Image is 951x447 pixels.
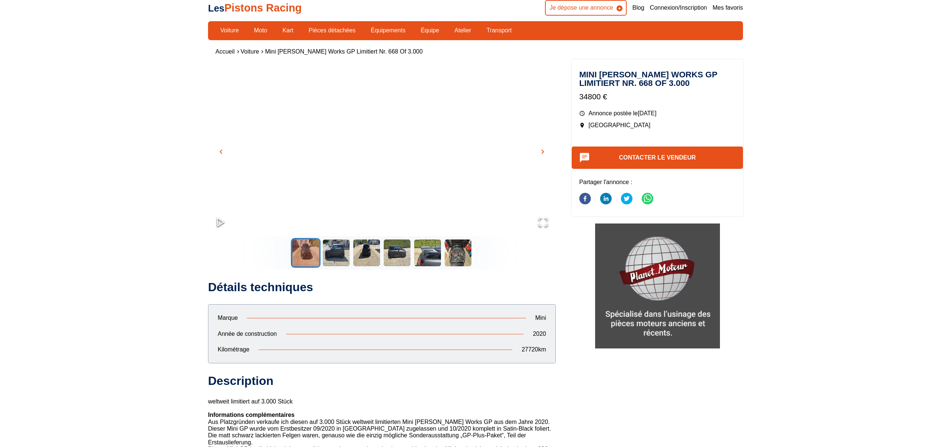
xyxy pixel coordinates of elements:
[208,412,295,418] b: Informations complémentaires
[443,238,473,268] button: Go to Slide 6
[512,345,555,354] p: 27720 km
[249,24,272,37] a: Moto
[215,24,244,37] a: Voiture
[366,24,410,37] a: Équipements
[538,147,547,156] span: chevron_right
[579,109,736,118] p: Annonce postée le [DATE]
[265,48,422,55] a: Mini [PERSON_NAME] Works GP limitiert Nr. 668 of 3.000
[537,146,548,157] button: chevron_right
[217,147,225,156] span: chevron_left
[600,188,612,210] button: linkedin
[208,60,556,253] img: image
[208,2,302,14] a: LesPistons Racing
[208,60,556,236] div: Go to Slide 1
[215,146,227,157] button: chevron_left
[382,238,412,268] button: Go to Slide 4
[632,4,644,12] a: Blog
[713,4,743,12] a: Mes favoris
[650,4,707,12] a: Connexion/Inscription
[482,24,517,37] a: Transport
[304,24,360,37] a: Pièces détachées
[416,24,444,37] a: Équipe
[321,238,351,268] button: Go to Slide 2
[579,71,736,87] h1: Mini [PERSON_NAME] Works GP limitiert Nr. 668 of 3.000
[413,238,442,268] button: Go to Slide 5
[579,91,736,102] p: 34800 €
[277,24,298,37] a: Kart
[208,345,259,354] p: Kilométrage
[208,280,556,295] h2: Détails techniques
[619,154,696,161] a: Contacter le vendeur
[523,330,555,338] p: 2020
[352,238,382,268] button: Go to Slide 3
[579,121,736,129] p: [GEOGRAPHIC_DATA]
[526,314,555,322] p: Mini
[208,373,556,388] h2: Description
[579,178,736,186] p: Partager l'annonce :
[208,3,224,13] span: Les
[572,147,743,169] button: Contacter le vendeur
[208,238,556,268] div: Thumbnail Navigation
[530,209,556,236] button: Open Fullscreen
[291,238,321,268] button: Go to Slide 1
[241,48,259,55] a: Voiture
[621,188,633,210] button: twitter
[208,330,286,338] p: Année de construction
[449,24,476,37] a: Atelier
[208,314,247,322] p: Marque
[642,188,653,210] button: whatsapp
[579,188,591,210] button: facebook
[208,209,233,236] button: Play or Pause Slideshow
[215,48,235,55] a: Accueil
